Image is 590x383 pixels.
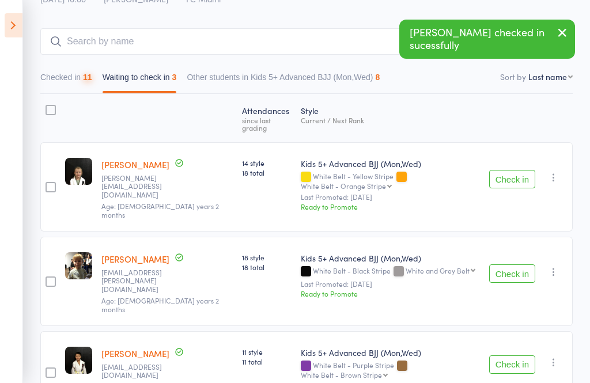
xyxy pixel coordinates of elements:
[83,73,92,82] div: 11
[65,347,92,374] img: image1714109242.png
[65,252,92,279] img: image1660284485.png
[242,252,292,262] span: 18 style
[301,347,479,358] div: Kids 5+ Advanced BJJ (Mon,Wed)
[301,182,386,189] div: White Belt - Orange Stripe
[242,347,292,357] span: 11 style
[101,347,169,359] a: [PERSON_NAME]
[301,371,382,378] div: White Belt - Brown Stripe
[172,73,177,82] div: 3
[399,20,575,59] div: [PERSON_NAME] checked in sucessfully
[301,158,479,169] div: Kids 5+ Advanced BJJ (Mon,Wed)
[489,355,535,374] button: Check in
[40,28,457,55] input: Search by name
[65,158,92,185] img: image1721802135.png
[237,99,297,137] div: Atten­dances
[242,168,292,177] span: 18 total
[242,116,292,131] div: since last grading
[101,201,219,219] span: Age: [DEMOGRAPHIC_DATA] years 2 months
[40,67,92,93] button: Checked in11
[406,267,470,274] div: White and Grey Belt
[301,252,479,264] div: Kids 5+ Advanced BJJ (Mon,Wed)
[242,158,292,168] span: 14 style
[489,264,535,283] button: Check in
[187,67,380,93] button: Other students in Kids 5+ Advanced BJJ (Mon,Wed)8
[375,73,380,82] div: 8
[101,174,176,199] small: alex@kollosche.com.au
[101,158,169,170] a: [PERSON_NAME]
[242,357,292,366] span: 11 total
[489,170,535,188] button: Check in
[103,67,177,93] button: Waiting to check in3
[101,295,219,313] span: Age: [DEMOGRAPHIC_DATA] years 2 months
[101,363,176,380] small: Samrarn4820@gmail.com
[301,289,479,298] div: Ready to Promote
[301,193,479,201] small: Last Promoted: [DATE]
[301,280,479,288] small: Last Promoted: [DATE]
[101,268,176,293] small: Aga.wajda@hotmail.com
[301,116,479,124] div: Current / Next Rank
[301,361,479,378] div: White Belt - Purple Stripe
[101,253,169,265] a: [PERSON_NAME]
[242,262,292,272] span: 18 total
[301,202,479,211] div: Ready to Promote
[500,71,526,82] label: Sort by
[296,99,484,137] div: Style
[301,267,479,276] div: White Belt - Black Stripe
[301,172,479,189] div: White Belt - Yellow Stripe
[528,71,567,82] div: Last name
